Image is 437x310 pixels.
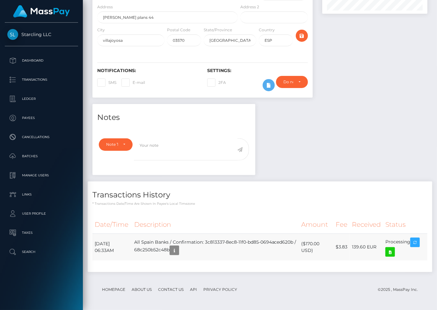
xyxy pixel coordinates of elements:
[383,233,427,261] td: Processing
[207,68,308,73] h6: Settings:
[5,91,78,107] a: Ledger
[333,233,350,261] td: $3.83
[92,201,427,206] p: * Transactions date/time are shown in payee's local timezone
[378,286,423,293] div: © 2025 , MassPay Inc.
[132,233,299,261] td: All Spain Banks / Confirmation: 3c813337-8ec8-11f0-bd85-0694aced620b / 68c250b52c48b
[99,284,128,294] a: Homepage
[5,187,78,203] a: Links
[240,4,259,10] label: Address 2
[7,29,18,40] img: Starcling LLC
[5,148,78,164] a: Batches
[5,167,78,183] a: Manage Users
[350,216,383,233] th: Received
[299,216,333,233] th: Amount
[92,216,132,233] th: Date/Time
[97,112,251,123] h4: Notes
[92,233,132,261] td: [DATE] 06:33AM
[201,284,240,294] a: Privacy Policy
[106,142,118,147] div: Note Type
[5,225,78,241] a: Taxes
[187,284,200,294] a: API
[5,110,78,126] a: Payees
[97,68,198,73] h6: Notifications:
[5,244,78,260] a: Search
[5,129,78,145] a: Cancellations
[129,284,154,294] a: About Us
[7,228,76,238] p: Taxes
[7,113,76,123] p: Payees
[283,79,293,85] div: Do not require
[350,233,383,261] td: 139.60 EUR
[7,247,76,257] p: Search
[333,216,350,233] th: Fee
[7,132,76,142] p: Cancellations
[383,216,427,233] th: Status
[97,27,105,33] label: City
[13,5,70,18] img: MassPay Logo
[259,27,275,33] label: Country
[7,171,76,180] p: Manage Users
[7,75,76,85] p: Transactions
[132,216,299,233] th: Description
[92,189,427,201] h4: Transactions History
[5,53,78,69] a: Dashboard
[7,190,76,199] p: Links
[97,78,116,87] label: SMS
[121,78,145,87] label: E-mail
[5,72,78,88] a: Transactions
[99,138,133,151] button: Note Type
[5,32,78,37] span: Starcling LLC
[299,233,333,261] td: ($170.00 USD)
[7,209,76,218] p: User Profile
[156,284,186,294] a: Contact Us
[7,151,76,161] p: Batches
[7,56,76,65] p: Dashboard
[5,206,78,222] a: User Profile
[7,94,76,104] p: Ledger
[97,4,113,10] label: Address
[207,78,226,87] label: 2FA
[167,27,190,33] label: Postal Code
[204,27,232,33] label: State/Province
[276,76,308,88] button: Do not require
